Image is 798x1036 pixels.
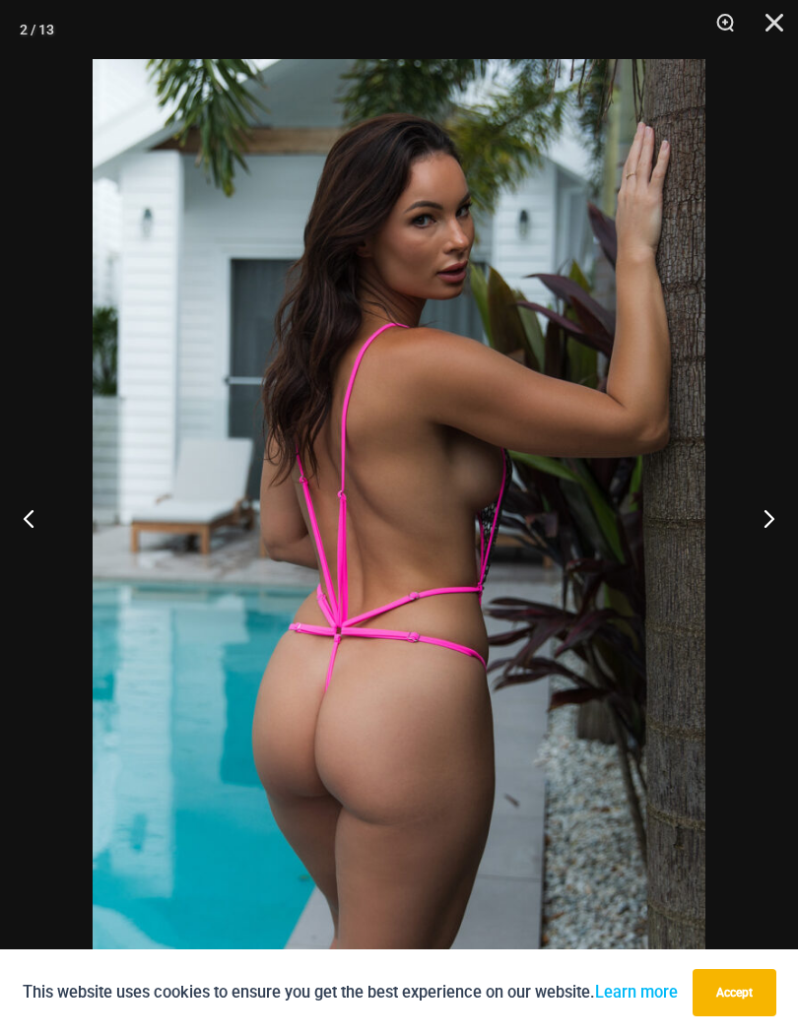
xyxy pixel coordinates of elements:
p: This website uses cookies to ensure you get the best experience on our website. [23,979,678,1005]
button: Next [724,469,798,567]
a: Learn more [595,983,678,1002]
img: Inferno Mesh Olive Fuchsia 8561 One Piece 03 [93,59,705,977]
button: Accept [693,969,776,1016]
div: 2 / 13 [20,15,54,44]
